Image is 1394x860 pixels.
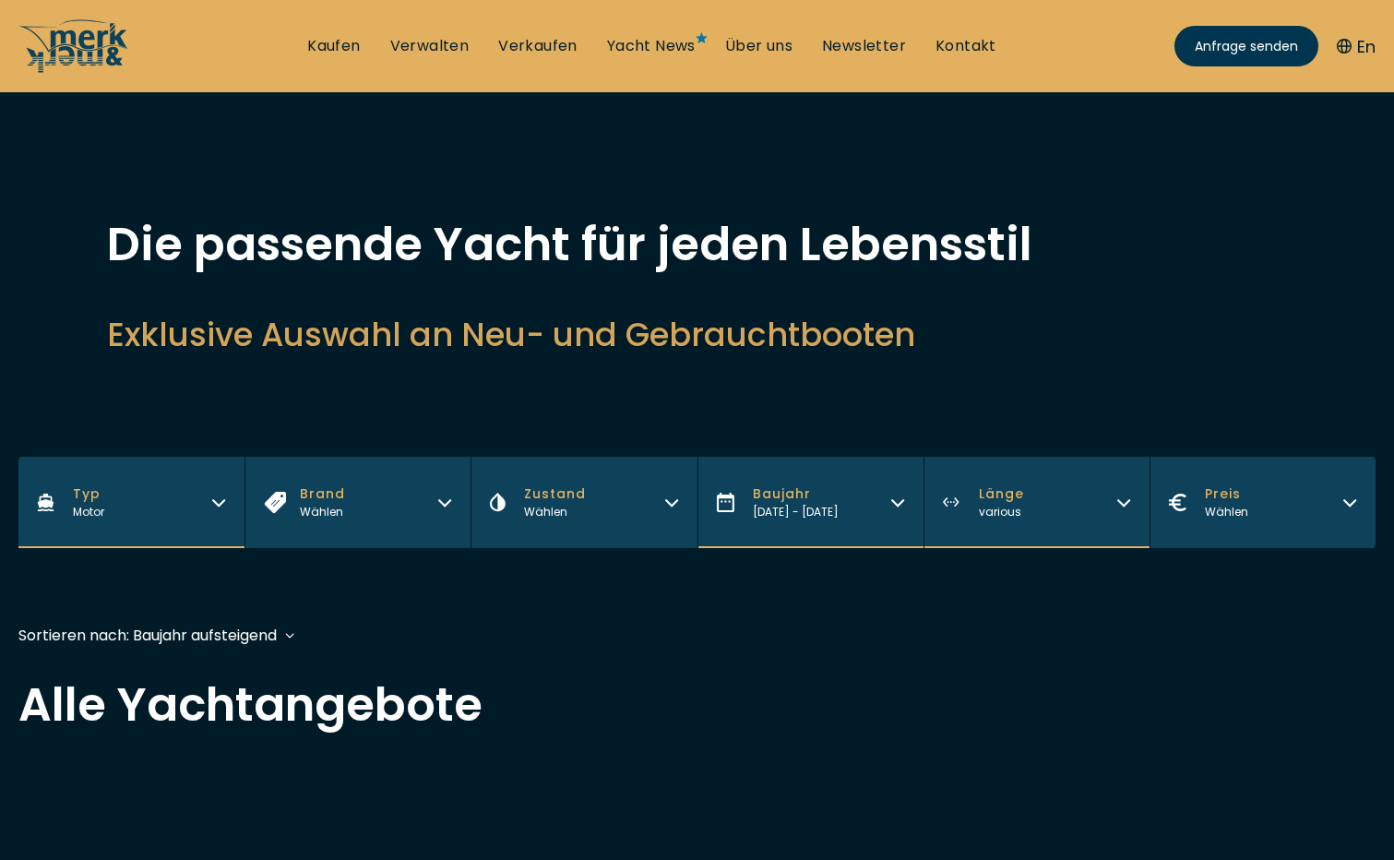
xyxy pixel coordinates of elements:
[300,504,345,520] div: Wählen
[753,484,839,504] span: Baujahr
[18,457,244,548] button: TypMotor
[107,312,1288,357] h2: Exklusive Auswahl an Neu- und Gebrauchtbooten
[979,484,1024,504] span: Länge
[498,36,578,56] a: Verkaufen
[73,484,104,504] span: Typ
[822,36,906,56] a: Newsletter
[725,36,792,56] a: Über uns
[73,504,104,520] span: Motor
[923,457,1150,548] button: Längevarious
[524,504,586,520] div: Wählen
[1205,504,1248,520] div: Wählen
[1174,26,1318,66] a: Anfrage senden
[390,36,470,56] a: Verwalten
[300,484,345,504] span: Brand
[1195,37,1298,56] span: Anfrage senden
[1150,457,1376,548] button: PreisWählen
[307,36,360,56] a: Kaufen
[18,682,1376,728] h2: Alle Yachtangebote
[1205,484,1248,504] span: Preis
[107,221,1288,268] h1: Die passende Yacht für jeden Lebensstil
[1337,34,1376,59] button: En
[18,624,277,647] div: Sortieren nach: Baujahr aufsteigend
[244,457,471,548] button: BrandWählen
[935,36,996,56] a: Kontakt
[607,36,696,56] a: Yacht News
[471,457,697,548] button: ZustandWählen
[697,457,923,548] button: Baujahr[DATE] - [DATE]
[979,504,1021,520] span: various
[753,504,839,520] span: [DATE] - [DATE]
[524,484,586,504] span: Zustand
